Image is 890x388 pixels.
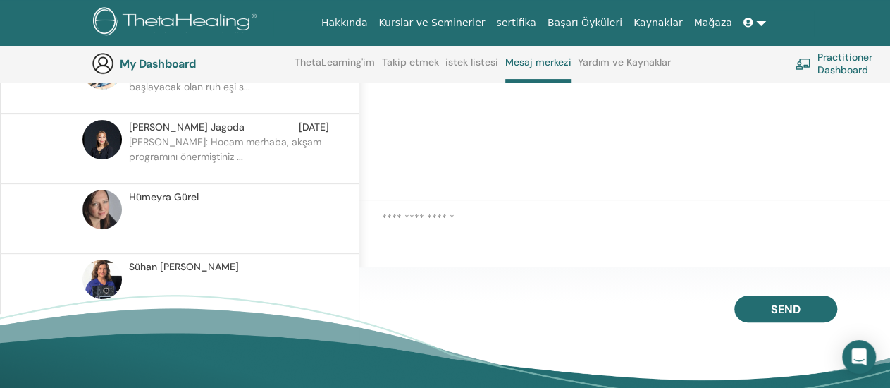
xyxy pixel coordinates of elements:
[542,10,628,36] a: Başarı Öyküleri
[505,56,571,83] a: Mesaj merkezi
[578,56,671,79] a: Yardım ve Kaynaklar
[445,56,498,79] a: istek listesi
[373,10,490,36] a: Kurslar ve Seminerler
[129,260,239,274] span: Sühan [PERSON_NAME]
[129,65,333,107] p: REYHAN: [PERSON_NAME] bu akşam başlayacak olan ruh eşi s...
[92,52,114,75] img: generic-user-icon.jpg
[628,10,688,36] a: Kaynaklar
[316,10,373,36] a: Hakkında
[129,135,333,177] p: [PERSON_NAME]: Hocam merhaba, akşam programını önermiştiniz ...
[82,190,122,229] img: default.jpg
[842,340,876,374] div: Open Intercom Messenger
[382,56,439,79] a: Takip etmek
[295,56,375,79] a: ThetaLearning'im
[129,190,199,205] span: Hümeyra Gürel
[771,302,801,317] span: Send
[82,120,122,159] img: default.jpg
[299,120,329,135] span: [DATE]
[93,7,261,39] img: logo.png
[82,260,122,299] img: default.jpg
[120,57,261,71] h3: My Dashboard
[734,296,837,322] button: Send
[688,10,737,36] a: Mağaza
[795,58,811,71] img: chalkboard-teacher.svg
[490,10,541,36] a: sertifika
[129,120,245,135] span: [PERSON_NAME] Jagoda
